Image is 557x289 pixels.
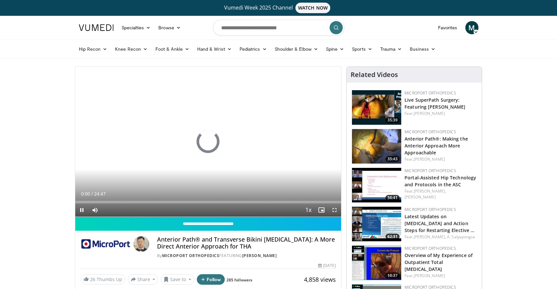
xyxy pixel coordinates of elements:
a: 35:39 [352,90,401,125]
a: [PERSON_NAME] [242,253,277,258]
span: 35:39 [385,117,400,123]
a: [PERSON_NAME] [414,111,445,116]
a: Live SuperPath Surgery: Featuring [PERSON_NAME] [405,97,465,110]
span: 10:37 [385,273,400,278]
div: Feat. [405,156,476,162]
a: Anterior Path®: Making the Anterior Approach More Approachable [405,136,468,156]
a: [PERSON_NAME] [405,194,436,200]
button: Pause [75,203,88,217]
img: MicroPort Orthopedics [81,236,131,252]
a: 10:37 [352,246,401,280]
button: Follow [197,274,225,285]
video-js: Video Player [75,67,341,217]
a: Hip Recon [75,42,111,56]
a: Knee Recon [111,42,151,56]
div: Feat. [405,188,476,200]
img: Avatar [133,236,149,252]
h4: Related Videos [351,71,398,79]
img: 6a159f90-ae12-4c2e-abfe-e68bea2d0925.150x105_q85_crop-smart_upscale.jpg [352,129,401,164]
img: 7c3fea80-3997-4312-804b-1a0d01591874.150x105_q85_crop-smart_upscale.jpg [352,168,401,202]
a: Vumedi Week 2025 ChannelWATCH NOW [80,3,477,13]
h4: Anterior Path® and Transverse Bikini [MEDICAL_DATA]: A More Direct Anterior Approach for THA [157,236,336,250]
img: b1597ee7-cf41-4585-b267-0e78d19b3be0.150x105_q85_crop-smart_upscale.jpg [352,90,401,125]
a: 26 Thumbs Up [81,274,125,284]
a: Sports [348,42,376,56]
a: M [465,21,478,34]
a: Spine [322,42,348,56]
a: MicroPort Orthopedics [162,253,220,258]
a: Pediatrics [236,42,271,56]
a: MicroPort Orthopedics [405,246,456,251]
a: Portal-Assisted Hip Technology and Protocols in the ASC [405,174,476,188]
button: Playback Rate [302,203,315,217]
a: Specialties [118,21,155,34]
a: [PERSON_NAME], [414,188,446,194]
button: Share [128,274,158,285]
span: 35:43 [385,156,400,162]
a: Business [406,42,439,56]
input: Search topics, interventions [213,20,344,36]
span: 4,858 views [304,276,336,283]
a: Favorites [434,21,461,34]
img: 74f60b56-84a1-449e-aca2-e1dfe487c11c.150x105_q85_crop-smart_upscale.jpg [352,246,401,280]
a: 285 followers [226,277,252,283]
a: Overview of My Experience of Outpatient Total [MEDICAL_DATA] [405,252,473,272]
span: WATCH NOW [295,3,330,13]
button: Save to [161,274,194,285]
a: MicroPort Orthopedics [405,168,456,173]
div: Progress Bar [75,201,341,203]
button: Fullscreen [328,203,341,217]
a: 56:41 [352,168,401,202]
a: MicroPort Orthopedics [405,207,456,212]
span: / [92,191,93,197]
button: Mute [88,203,102,217]
a: 62:31 [352,207,401,241]
img: 75e32c17-26c8-4605-836e-b64fa3314462.150x105_q85_crop-smart_upscale.jpg [352,207,401,241]
a: [PERSON_NAME] [414,156,445,162]
a: Foot & Ankle [151,42,193,56]
span: 24:47 [94,191,105,197]
div: Feat. [405,234,476,240]
button: Enable picture-in-picture mode [315,203,328,217]
div: By FEATURING [157,253,336,259]
div: Feat. [405,111,476,117]
a: 35:43 [352,129,401,164]
img: VuMedi Logo [79,24,114,31]
div: Feat. [405,273,476,279]
a: MicroPort Orthopedics [405,90,456,96]
a: Shoulder & Elbow [271,42,322,56]
a: [PERSON_NAME] [414,273,445,278]
span: 62:31 [385,234,400,240]
a: [PERSON_NAME], [414,234,446,240]
a: Trauma [376,42,406,56]
span: 0:00 [81,191,90,197]
span: 56:41 [385,195,400,201]
a: Hand & Wrist [193,42,236,56]
a: Latest Updates on [MEDICAL_DATA] and Action Steps for Restarting Elective … [405,213,475,233]
div: [DATE] [318,263,336,269]
a: A. Salyapongse [447,234,475,240]
a: Browse [154,21,185,34]
span: 26 [90,276,95,282]
a: MicroPort Orthopedics [405,129,456,135]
